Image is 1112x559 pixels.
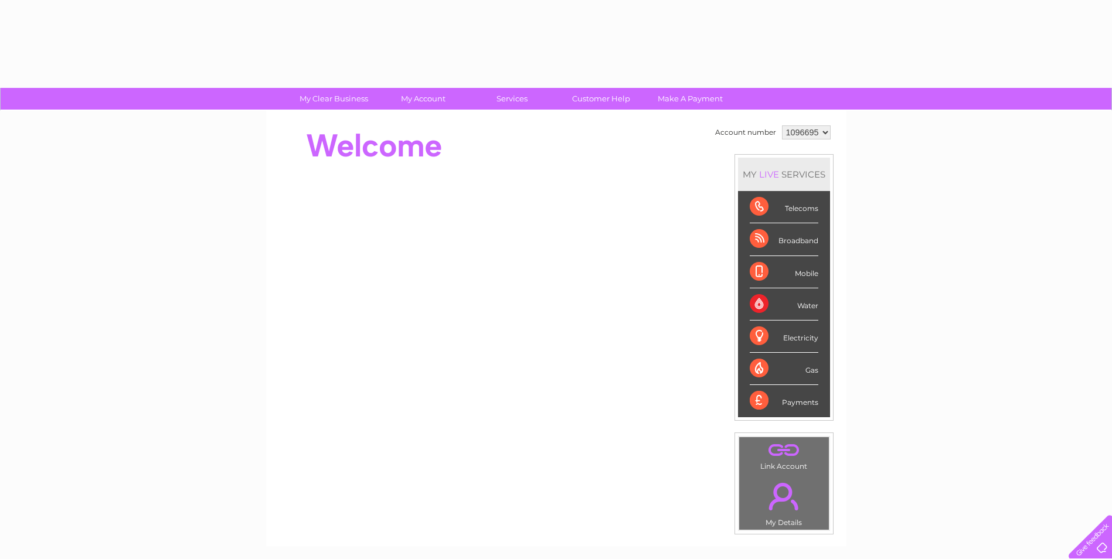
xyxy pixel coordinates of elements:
td: Account number [712,122,779,142]
a: . [742,476,826,517]
div: Electricity [750,321,818,353]
a: My Account [375,88,471,110]
div: LIVE [757,169,781,180]
a: Make A Payment [642,88,739,110]
div: Mobile [750,256,818,288]
a: . [742,440,826,461]
td: My Details [739,473,829,530]
div: MY SERVICES [738,158,830,191]
td: Link Account [739,437,829,473]
div: Broadband [750,223,818,255]
div: Payments [750,385,818,417]
a: Services [464,88,560,110]
div: Gas [750,353,818,385]
a: My Clear Business [285,88,382,110]
div: Telecoms [750,191,818,223]
div: Water [750,288,818,321]
a: Customer Help [553,88,649,110]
